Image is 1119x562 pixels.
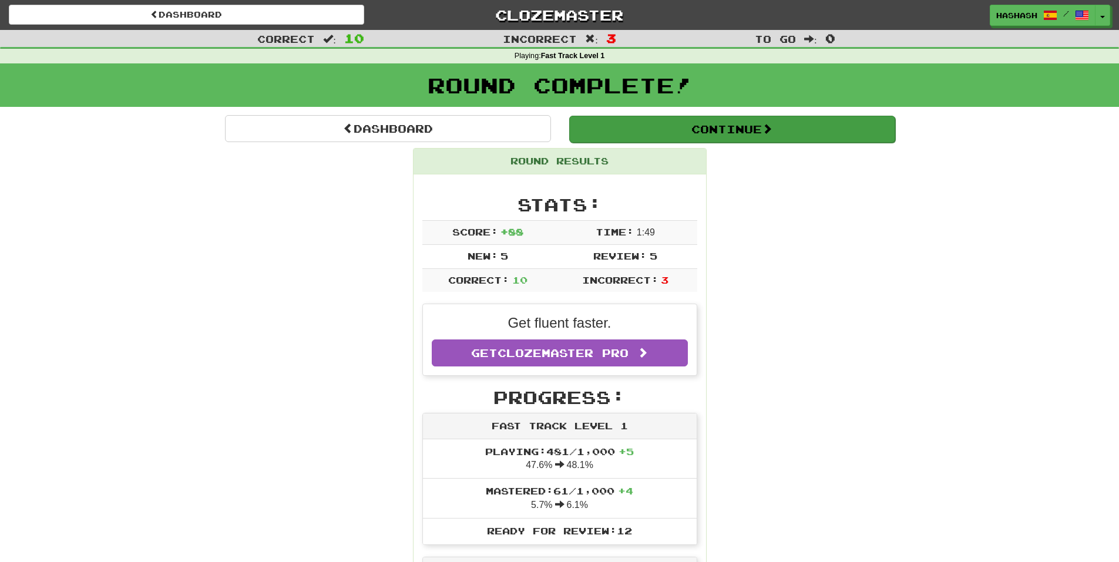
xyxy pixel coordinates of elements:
strong: Fast Track Level 1 [541,52,605,60]
span: Incorrect [503,33,577,45]
p: Get fluent faster. [432,313,688,333]
span: + 88 [500,226,523,237]
span: : [804,34,817,44]
span: Playing: 481 / 1,000 [485,446,634,457]
span: 10 [344,31,364,45]
span: + 4 [618,485,633,496]
span: HASHASH [996,10,1037,21]
a: Dashboard [9,5,364,25]
span: New: [468,250,498,261]
span: : [323,34,336,44]
span: Ready for Review: 12 [487,525,632,536]
span: 5 [650,250,657,261]
span: 10 [512,274,527,285]
span: To go [755,33,796,45]
span: Review: [593,250,647,261]
li: 47.6% 48.1% [423,439,697,479]
span: Incorrect: [582,274,658,285]
span: Time: [596,226,634,237]
span: 3 [661,274,668,285]
a: Dashboard [225,115,551,142]
h2: Stats: [422,195,697,214]
span: 0 [825,31,835,45]
span: 5 [500,250,508,261]
span: + 5 [619,446,634,457]
h2: Progress: [422,388,697,407]
li: 5.7% 6.1% [423,478,697,519]
span: : [585,34,598,44]
a: HASHASH / [990,5,1096,26]
button: Continue [569,116,895,143]
span: Mastered: 61 / 1,000 [486,485,633,496]
span: Correct: [448,274,509,285]
span: Clozemaster Pro [498,346,629,359]
span: Score: [452,226,498,237]
a: Clozemaster [382,5,737,25]
div: Fast Track Level 1 [423,413,697,439]
h1: Round Complete! [4,73,1115,97]
span: 3 [606,31,616,45]
div: Round Results [414,149,706,174]
span: Correct [257,33,315,45]
a: GetClozemaster Pro [432,339,688,366]
span: 1 : 49 [637,227,655,237]
span: / [1063,9,1069,18]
